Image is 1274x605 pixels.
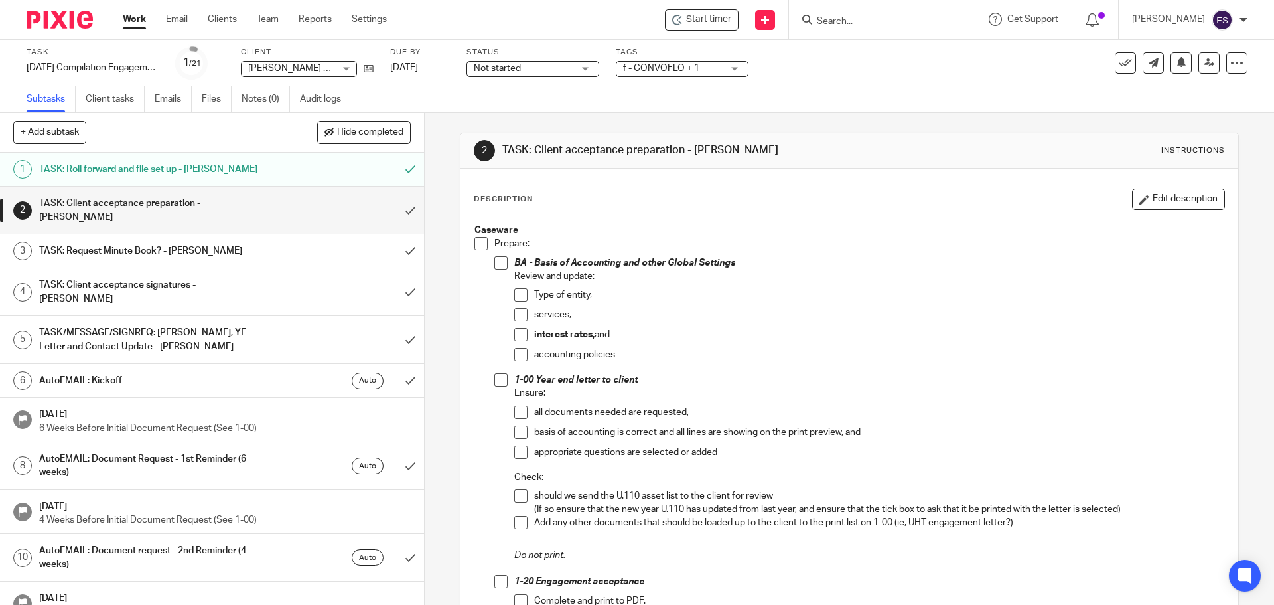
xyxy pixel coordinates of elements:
[502,143,878,157] h1: TASK: Client acceptance preparation - [PERSON_NAME]
[1212,9,1233,31] img: svg%3E
[474,226,518,235] strong: Caseware
[1132,189,1225,210] button: Edit description
[514,471,1224,484] p: Check:
[39,323,269,357] h1: TASK/MESSAGE/SIGNREQ: [PERSON_NAME], YE Letter and Contact Update - [PERSON_NAME]
[39,371,269,390] h1: AutoEMAIL: Kickoff
[183,55,201,70] div: 1
[1161,145,1225,156] div: Instructions
[534,516,1224,529] p: Add any other documents that should be loaded up to the client to the print list on 1-00 (ie, UHT...
[534,330,595,339] strong: interest rates,
[13,331,32,349] div: 5
[474,194,533,205] p: Description
[623,64,699,73] span: f - CONVOFLO + 1
[352,13,387,26] a: Settings
[514,258,735,268] em: BA - Basis of Accounting and other Global Settings
[27,86,76,112] a: Subtasks
[534,406,1224,419] p: all documents needed are requested,
[534,308,1224,321] p: services,
[534,288,1224,302] p: Type of entity,
[337,128,403,138] span: Hide completed
[39,449,269,483] h1: AutoEMAIL: Document Request - 1st Reminder (6 weeks)
[27,61,159,74] div: [DATE] Compilation Engagement Acceptance - CONVOFLO
[352,373,384,389] div: Auto
[27,11,93,29] img: Pixie
[390,63,418,72] span: [DATE]
[13,121,86,143] button: + Add subtask
[534,503,1224,516] p: (If so ensure that the new year U.110 has updated from last year, and ensure that the tick box to...
[248,64,388,73] span: [PERSON_NAME] Enterprises Inc.
[300,86,351,112] a: Audit logs
[534,489,1224,503] p: should we send the U.110 asset list to the client for review
[474,64,521,73] span: Not started
[257,13,279,26] a: Team
[13,201,32,220] div: 2
[534,426,1224,439] p: basis of accounting is correct and all lines are showing on the print preview, and
[13,549,32,567] div: 10
[299,13,332,26] a: Reports
[665,9,739,31] div: Sue Chin Enterprises Inc. - 2024-09-30 Compilation Engagement Acceptance - CONVOFLO
[189,60,201,67] small: /21
[352,549,384,566] div: Auto
[155,86,192,112] a: Emails
[13,160,32,179] div: 1
[514,387,1224,400] p: Ensure:
[815,16,935,28] input: Search
[616,47,748,58] label: Tags
[39,422,411,435] p: 6 Weeks Before Initial Document Request (See 1-00)
[13,242,32,260] div: 3
[86,86,145,112] a: Client tasks
[39,497,411,513] h1: [DATE]
[13,283,32,302] div: 4
[39,275,269,309] h1: TASK: Client acceptance signatures - [PERSON_NAME]
[317,121,411,143] button: Hide completed
[39,241,269,261] h1: TASK: Request Minute Book? - [PERSON_NAME]
[534,328,1224,341] p: and
[27,61,159,74] div: 2024-09-30 Compilation Engagement Acceptance - CONVOFLO
[39,404,411,421] h1: [DATE]
[352,458,384,474] div: Auto
[1007,15,1058,24] span: Get Support
[27,47,159,58] label: Task
[390,47,450,58] label: Due by
[494,237,1224,250] p: Prepare:
[686,13,731,27] span: Start timer
[208,13,237,26] a: Clients
[123,13,146,26] a: Work
[13,371,32,390] div: 6
[242,86,290,112] a: Notes (0)
[39,193,269,227] h1: TASK: Client acceptance preparation - [PERSON_NAME]
[474,140,495,161] div: 2
[534,446,1224,459] p: appropriate questions are selected or added
[514,577,644,586] em: 1-20 Engagement acceptance
[514,270,1224,283] p: Review and update:
[39,541,269,574] h1: AutoEMAIL: Document request - 2nd Reminder (4 weeks)
[466,47,599,58] label: Status
[166,13,188,26] a: Email
[534,348,1224,361] p: accounting policies
[241,47,374,58] label: Client
[13,456,32,475] div: 8
[514,375,638,385] em: 1-00 Year end letter to client
[514,551,565,560] em: Do not print.
[39,588,411,605] h1: [DATE]
[39,513,411,527] p: 4 Weeks Before Initial Document Request (See 1-00)
[1132,13,1205,26] p: [PERSON_NAME]
[202,86,232,112] a: Files
[39,159,269,179] h1: TASK: Roll forward and file set up - [PERSON_NAME]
